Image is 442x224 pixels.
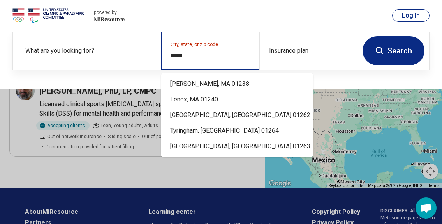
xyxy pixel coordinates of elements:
div: [PERSON_NAME], MA 01238 [161,76,313,92]
img: USOPC [12,6,84,25]
div: Open chat [416,197,437,219]
div: Lenox, MA 01240 [161,92,313,107]
button: Log In [392,9,430,22]
label: What are you looking for? [25,46,151,55]
div: powered by [94,9,125,16]
div: [GEOGRAPHIC_DATA], [GEOGRAPHIC_DATA] 01262 [161,107,313,123]
div: [GEOGRAPHIC_DATA], [GEOGRAPHIC_DATA] 01263 [161,139,313,154]
div: Suggestions [161,73,313,157]
div: Tyringham, [GEOGRAPHIC_DATA] 01264 [161,123,313,139]
button: Search [363,36,424,65]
